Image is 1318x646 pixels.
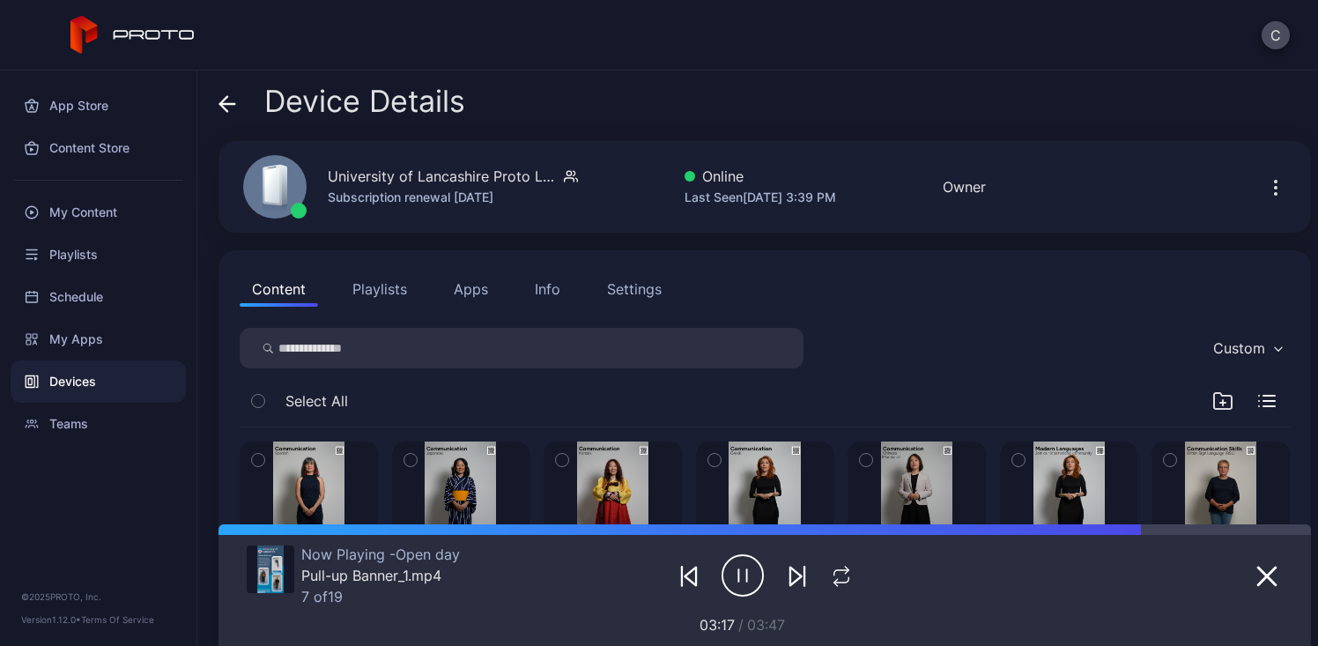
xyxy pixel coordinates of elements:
[11,403,186,445] a: Teams
[11,85,186,127] a: App Store
[1262,21,1290,49] button: C
[328,187,578,208] div: Subscription renewal [DATE]
[1213,339,1265,357] div: Custom
[11,127,186,169] a: Content Store
[11,191,186,234] a: My Content
[81,614,154,625] a: Terms Of Service
[685,166,836,187] div: Online
[21,614,81,625] span: Version 1.12.0 •
[441,271,500,307] button: Apps
[21,590,175,604] div: © 2025 PROTO, Inc.
[685,187,836,208] div: Last Seen [DATE] 3:39 PM
[943,176,986,197] div: Owner
[535,278,560,300] div: Info
[595,271,674,307] button: Settings
[285,390,348,412] span: Select All
[11,234,186,276] a: Playlists
[11,318,186,360] a: My Apps
[340,271,419,307] button: Playlists
[389,546,460,563] span: Open day
[301,546,460,563] div: Now Playing
[301,588,460,605] div: 7 of 19
[328,166,557,187] div: University of Lancashire Proto Luma
[1204,328,1290,368] button: Custom
[700,616,735,634] span: 03:17
[11,276,186,318] a: Schedule
[240,271,318,307] button: Content
[522,271,573,307] button: Info
[747,616,785,634] span: 03:47
[607,278,662,300] div: Settings
[301,567,460,584] div: Pull-up Banner_1.mp4
[11,360,186,403] a: Devices
[264,85,465,118] span: Device Details
[738,616,744,634] span: /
